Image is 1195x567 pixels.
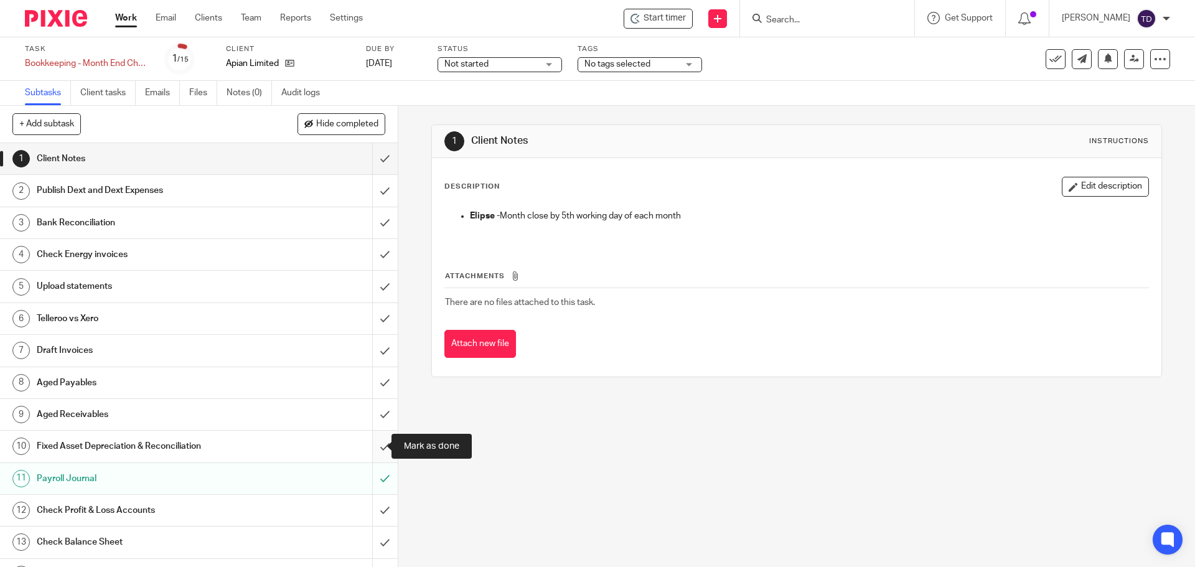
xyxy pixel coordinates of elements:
span: Not started [444,60,489,68]
h1: Client Notes [37,149,252,168]
h1: Fixed Asset Depreciation & Reconciliation [37,437,252,456]
div: 8 [12,374,30,391]
div: 10 [12,438,30,455]
h1: Check Balance Sheet [37,533,252,551]
h1: Aged Payables [37,373,252,392]
p: Description [444,182,500,192]
div: 2 [12,182,30,200]
h1: Draft Invoices [37,341,252,360]
h1: Check Profit & Loss Accounts [37,501,252,520]
span: There are no files attached to this task. [445,298,595,307]
label: Tags [578,44,702,54]
p: [PERSON_NAME] [1062,12,1130,24]
label: Status [438,44,562,54]
div: 11 [12,470,30,487]
div: 5 [12,278,30,296]
label: Due by [366,44,422,54]
h1: Bank Reconciliation [37,213,252,232]
a: Client tasks [80,81,136,105]
h1: Aged Receivables [37,405,252,424]
div: 7 [12,342,30,359]
div: 12 [12,502,30,519]
h1: Publish Dext and Dext Expenses [37,181,252,200]
div: Instructions [1089,136,1149,146]
a: Team [241,12,261,24]
span: Hide completed [316,119,378,129]
span: Get Support [945,14,993,22]
a: Clients [195,12,222,24]
div: 1 [12,150,30,167]
a: Subtasks [25,81,71,105]
p: Apian Limited [226,57,279,70]
h1: Upload statements [37,277,252,296]
div: 9 [12,406,30,423]
h1: Check Energy invoices [37,245,252,264]
small: /15 [177,56,189,63]
button: + Add subtask [12,113,81,134]
img: Pixie [25,10,87,27]
h1: Client Notes [471,134,823,148]
span: Start timer [644,12,686,25]
div: 1 [444,131,464,151]
a: Email [156,12,176,24]
a: Settings [330,12,363,24]
a: Notes (0) [227,81,272,105]
div: Apian Limited - Bookkeeping - Month End Checks [624,9,693,29]
a: Work [115,12,137,24]
div: 6 [12,310,30,327]
h1: Payroll Journal [37,469,252,488]
input: Search [765,15,877,26]
h1: Telleroo vs Xero [37,309,252,328]
a: Reports [280,12,311,24]
div: 1 [172,52,189,66]
button: Edit description [1062,177,1149,197]
span: Attachments [445,273,505,279]
span: [DATE] [366,59,392,68]
span: No tags selected [584,60,650,68]
button: Attach new file [444,330,516,358]
div: 4 [12,246,30,263]
strong: Elipse - [470,212,500,220]
label: Client [226,44,350,54]
a: Audit logs [281,81,329,105]
button: Hide completed [298,113,385,134]
a: Emails [145,81,180,105]
div: 13 [12,533,30,551]
a: Files [189,81,217,105]
div: Bookkeeping - Month End Checks [25,57,149,70]
img: svg%3E [1136,9,1156,29]
p: Month close by 5th working day of each month [470,210,1148,222]
label: Task [25,44,149,54]
div: 3 [12,214,30,232]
